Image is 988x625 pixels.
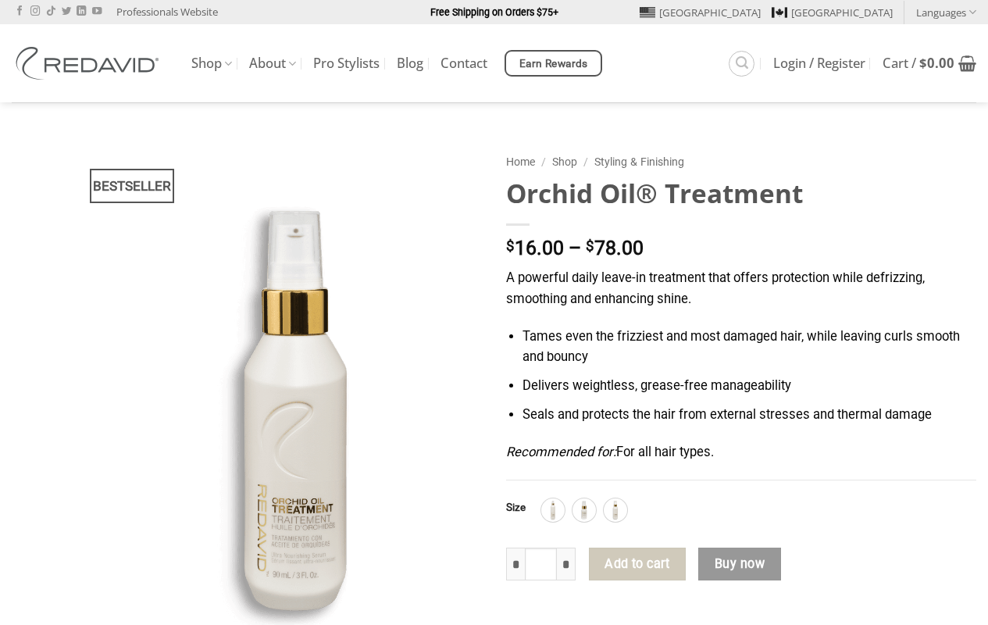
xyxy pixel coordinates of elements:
span: / [541,155,546,168]
bdi: 0.00 [919,54,954,72]
a: Follow on Twitter [62,6,71,17]
a: Pro Stylists [313,49,380,77]
a: Search [729,51,754,77]
div: 250ml [541,498,565,522]
img: 250ml [543,500,563,520]
a: Follow on Instagram [30,6,40,17]
a: Shop [191,48,232,79]
span: – [569,237,581,259]
p: A powerful daily leave-in treatment that offers protection while defrizzing, smoothing and enhanc... [506,268,977,309]
input: Product quantity [525,548,558,580]
input: Increase quantity of Orchid Oil® Treatment [557,548,576,580]
a: Languages [916,1,976,23]
li: Delivers weightless, grease-free manageability [523,376,976,397]
a: View cart [883,46,976,80]
span: $ [919,54,927,72]
a: Follow on LinkedIn [77,6,86,17]
img: 30ml [574,500,594,520]
li: Tames even the frizziest and most damaged hair, while leaving curls smooth and bouncy [523,327,976,368]
span: Login / Register [773,57,865,70]
li: Seals and protects the hair from external stresses and thermal damage [523,405,976,426]
a: Shop [552,155,577,168]
div: 90ml [604,498,627,522]
a: Blog [397,49,423,77]
em: Recommended for: [506,445,616,459]
strong: Free Shipping on Orders $75+ [430,6,558,18]
span: Cart / [883,57,954,70]
a: Follow on TikTok [46,6,55,17]
span: $ [506,239,515,254]
span: $ [586,239,594,254]
a: Earn Rewards [505,50,602,77]
label: Size [506,502,526,513]
bdi: 78.00 [586,237,644,259]
span: / [583,155,588,168]
nav: Breadcrumb [506,153,977,171]
img: REDAVID Salon Products | United States [12,47,168,80]
a: [GEOGRAPHIC_DATA] [640,1,761,24]
img: 90ml [605,500,626,520]
a: Styling & Finishing [594,155,684,168]
p: For all hair types. [506,442,977,463]
span: Earn Rewards [519,55,588,73]
div: 30ml [572,498,596,522]
a: Login / Register [773,49,865,77]
a: About [249,48,296,79]
button: Buy now [698,548,780,580]
a: [GEOGRAPHIC_DATA] [772,1,893,24]
input: Reduce quantity of Orchid Oil® Treatment [506,548,525,580]
bdi: 16.00 [506,237,564,259]
a: Follow on YouTube [92,6,102,17]
a: Follow on Facebook [15,6,24,17]
a: Home [506,155,535,168]
a: Contact [440,49,487,77]
button: Add to cart [589,548,686,580]
h1: Orchid Oil® Treatment [506,177,977,210]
